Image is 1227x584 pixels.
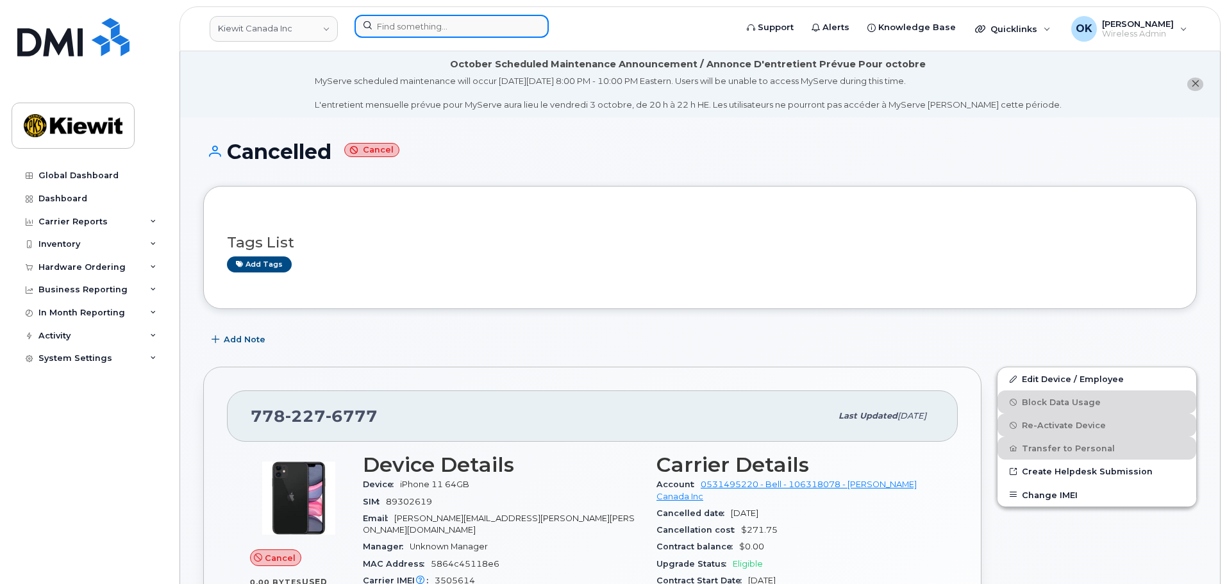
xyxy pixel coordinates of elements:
[285,406,326,426] span: 227
[386,497,432,506] span: 89302619
[1022,421,1106,430] span: Re-Activate Device
[227,235,1173,251] h3: Tags List
[344,143,399,158] small: Cancel
[315,75,1062,111] div: MyServe scheduled maintenance will occur [DATE][DATE] 8:00 PM - 10:00 PM Eastern. Users will be u...
[897,411,926,421] span: [DATE]
[656,525,741,535] span: Cancellation cost
[1171,528,1217,574] iframe: Messenger Launcher
[400,480,469,489] span: iPhone 11 64GB
[260,460,337,537] img: iPhone_11.jpg
[363,497,386,506] span: SIM
[363,513,635,535] span: [PERSON_NAME][EMAIL_ADDRESS][PERSON_NAME][PERSON_NAME][DOMAIN_NAME]
[656,542,739,551] span: Contract balance
[997,390,1196,413] button: Block Data Usage
[363,559,431,569] span: MAC Address
[839,411,897,421] span: Last updated
[410,542,488,551] span: Unknown Manager
[363,453,641,476] h3: Device Details
[997,460,1196,483] a: Create Helpdesk Submission
[363,480,400,489] span: Device
[203,140,1197,163] h1: Cancelled
[997,367,1196,390] a: Edit Device / Employee
[656,453,935,476] h3: Carrier Details
[363,513,394,523] span: Email
[203,328,276,351] button: Add Note
[1187,78,1203,91] button: close notification
[656,559,733,569] span: Upgrade Status
[739,542,764,551] span: $0.00
[224,333,265,346] span: Add Note
[997,483,1196,506] button: Change IMEI
[997,437,1196,460] button: Transfer to Personal
[656,480,701,489] span: Account
[326,406,378,426] span: 6777
[731,508,758,518] span: [DATE]
[265,552,296,564] span: Cancel
[227,256,292,272] a: Add tags
[733,559,763,569] span: Eligible
[363,542,410,551] span: Manager
[741,525,778,535] span: $271.75
[450,58,926,71] div: October Scheduled Maintenance Announcement / Annonce D'entretient Prévue Pour octobre
[656,508,731,518] span: Cancelled date
[656,480,917,501] a: 0531495220 - Bell - 106318078 - [PERSON_NAME] Canada Inc
[431,559,499,569] span: 5864c45118e6
[997,413,1196,437] button: Re-Activate Device
[251,406,378,426] span: 778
